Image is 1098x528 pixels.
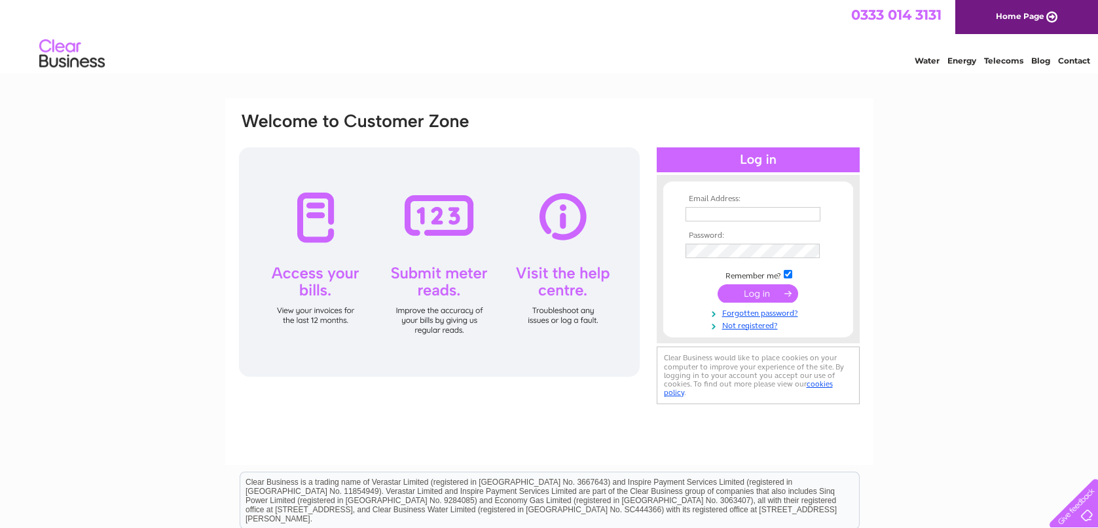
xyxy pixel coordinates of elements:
[657,347,860,404] div: Clear Business would like to place cookies on your computer to improve your experience of the sit...
[984,56,1023,66] a: Telecoms
[1058,56,1090,66] a: Contact
[686,306,834,318] a: Forgotten password?
[718,284,798,303] input: Submit
[682,268,834,281] td: Remember me?
[664,379,833,397] a: cookies policy
[915,56,940,66] a: Water
[240,7,859,64] div: Clear Business is a trading name of Verastar Limited (registered in [GEOGRAPHIC_DATA] No. 3667643...
[686,318,834,331] a: Not registered?
[39,34,105,74] img: logo.png
[851,7,942,23] a: 0333 014 3131
[682,231,834,240] th: Password:
[682,195,834,204] th: Email Address:
[947,56,976,66] a: Energy
[1031,56,1050,66] a: Blog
